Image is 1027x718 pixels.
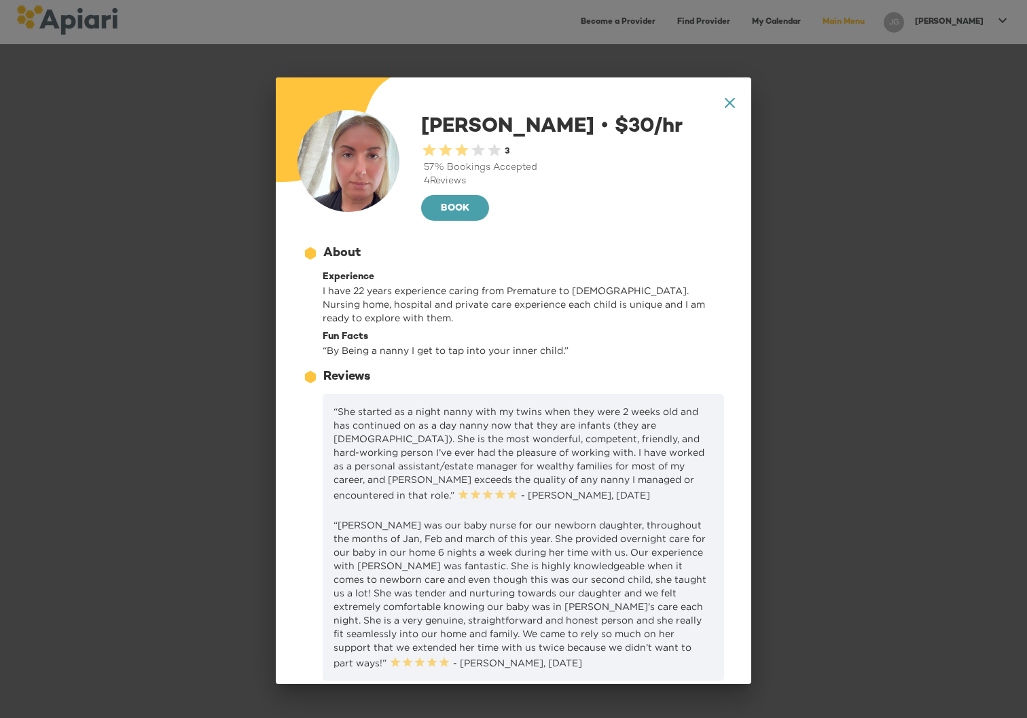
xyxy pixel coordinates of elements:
div: 4 Reviews [421,175,729,188]
span: • [600,113,609,135]
p: I have 22 years experience caring from Premature to [DEMOGRAPHIC_DATA]. Nursing home, hospital an... [323,284,724,325]
img: user-photo-123-1745162226135.jpeg [298,110,399,212]
span: $ 30 /hr [594,116,683,138]
div: Fun Facts [323,330,724,344]
div: 3 [503,145,510,158]
div: 57 % Bookings Accepted [421,161,729,175]
div: Reviews [323,368,370,386]
p: “She started as a night nanny with my twins when they were 2 weeks old and has continued on as a ... [334,405,713,502]
div: About [323,245,361,262]
div: Experience [323,270,724,284]
span: “ By Being a nanny I get to tap into your inner child. ” [323,345,569,355]
div: [PERSON_NAME] [421,110,729,223]
span: BOOK [432,200,478,217]
button: BOOK [421,195,489,221]
p: “[PERSON_NAME] was our baby nurse for our newborn daughter, throughout the months of Jan, Feb and... [334,518,713,670]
